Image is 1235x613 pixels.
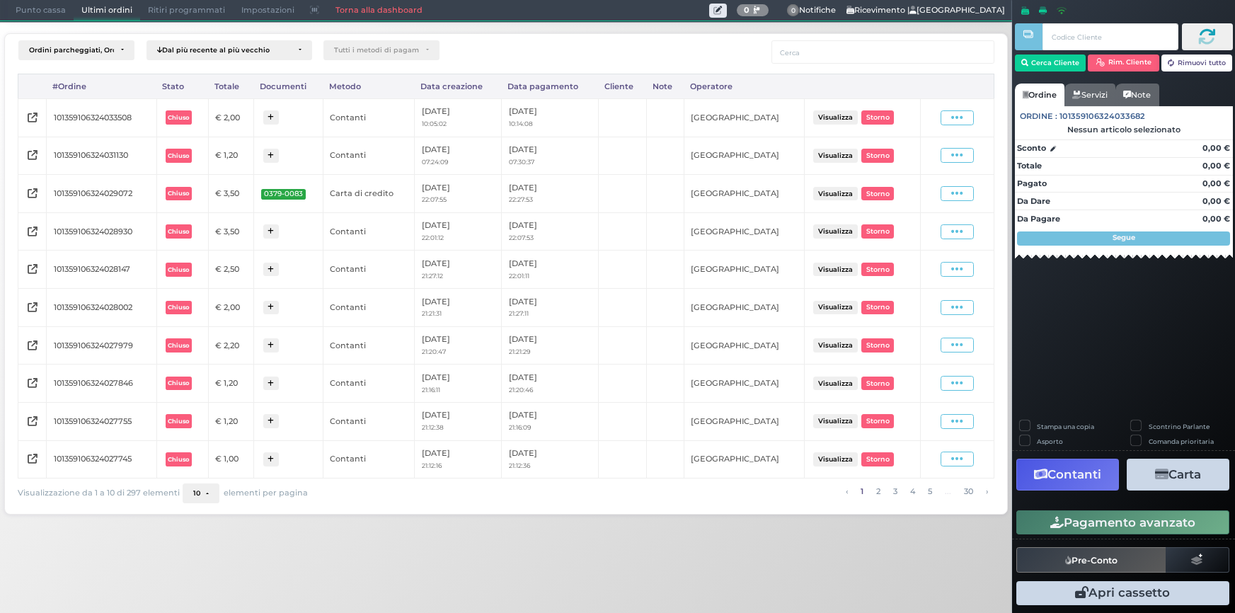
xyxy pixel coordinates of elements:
[684,289,804,327] td: [GEOGRAPHIC_DATA]
[813,110,857,124] button: Visualizza
[1017,161,1042,171] strong: Totale
[861,110,894,124] button: Storno
[1042,23,1178,50] input: Codice Cliente
[323,74,414,98] div: Metodo
[684,98,804,137] td: [GEOGRAPHIC_DATA]
[684,440,804,479] td: [GEOGRAPHIC_DATA]
[47,98,156,137] td: 101359106324033508
[1059,110,1145,122] span: 101359106324033682
[1202,161,1230,171] strong: 0,00 €
[47,74,156,98] div: #Ordine
[924,483,936,499] a: alla pagina 5
[1016,547,1166,573] button: Pre-Conto
[861,338,894,352] button: Storno
[599,74,647,98] div: Cliente
[813,187,857,200] button: Visualizza
[415,289,502,327] td: [DATE]
[415,137,502,175] td: [DATE]
[323,402,414,440] td: Contanti
[168,304,189,311] b: Chiuso
[47,137,156,175] td: 101359106324031130
[861,224,894,238] button: Storno
[208,251,254,289] td: € 2,50
[861,377,894,390] button: Storno
[18,40,134,60] button: Ordini parcheggiati, Ordini aperti, Ordini chiusi
[334,46,419,55] div: Tutti i metodi di pagamento
[502,74,599,98] div: Data pagamento
[647,74,684,98] div: Note
[502,402,599,440] td: [DATE]
[509,234,534,241] small: 22:07:53
[1016,510,1229,534] button: Pagamento avanzato
[684,251,804,289] td: [GEOGRAPHIC_DATA]
[509,348,530,355] small: 21:21:29
[1017,142,1046,154] strong: Sconto
[861,187,894,200] button: Storno
[502,326,599,365] td: [DATE]
[813,263,857,276] button: Visualizza
[47,440,156,479] td: 101359106324027745
[509,423,531,431] small: 21:16:09
[168,456,189,463] b: Chiuso
[422,158,448,166] small: 07:24:09
[234,1,302,21] span: Impostazioni
[415,74,502,98] div: Data creazione
[509,386,533,394] small: 21:20:46
[684,402,804,440] td: [GEOGRAPHIC_DATA]
[261,189,306,200] span: 0379-0083
[1149,422,1210,431] label: Scontrino Parlante
[415,365,502,403] td: [DATE]
[323,212,414,251] td: Contanti
[323,175,414,213] td: Carta di credito
[509,120,533,127] small: 10:14:08
[684,137,804,175] td: [GEOGRAPHIC_DATA]
[1017,196,1050,206] strong: Da Dare
[509,272,529,280] small: 22:01:11
[156,74,208,98] div: Stato
[208,175,254,213] td: € 3,50
[18,485,180,502] span: Visualizzazione da 1 a 10 di 297 elementi
[861,452,894,466] button: Storno
[684,326,804,365] td: [GEOGRAPHIC_DATA]
[254,74,323,98] div: Documenti
[193,489,200,498] span: 10
[415,402,502,440] td: [DATE]
[415,251,502,289] td: [DATE]
[861,149,894,162] button: Storno
[1202,214,1230,224] strong: 0,00 €
[502,440,599,479] td: [DATE]
[323,251,414,289] td: Contanti
[1017,178,1047,188] strong: Pagato
[323,365,414,403] td: Contanti
[422,309,442,317] small: 21:21:31
[1161,55,1233,71] button: Rimuovi tutto
[861,414,894,428] button: Storno
[684,74,804,98] div: Operatore
[684,365,804,403] td: [GEOGRAPHIC_DATA]
[502,137,599,175] td: [DATE]
[29,46,114,55] div: Ordini parcheggiati, Ordini aperti, Ordini chiusi
[208,402,254,440] td: € 1,20
[502,289,599,327] td: [DATE]
[47,326,156,365] td: 101359106324027979
[168,266,189,273] b: Chiuso
[47,289,156,327] td: 101359106324028002
[1016,581,1229,605] button: Apri cassetto
[168,228,189,235] b: Chiuso
[509,158,534,166] small: 07:30:37
[323,98,414,137] td: Contanti
[208,98,254,137] td: € 2,00
[1037,422,1094,431] label: Stampa una copia
[422,120,447,127] small: 10:05:02
[183,483,308,503] div: elementi per pagina
[1115,84,1159,106] a: Note
[422,348,446,355] small: 21:20:47
[323,137,414,175] td: Contanti
[415,440,502,479] td: [DATE]
[813,452,857,466] button: Visualizza
[502,98,599,137] td: [DATE]
[744,5,749,15] b: 0
[47,175,156,213] td: 101359106324029072
[422,462,442,469] small: 21:12:16
[509,195,533,203] small: 22:27:53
